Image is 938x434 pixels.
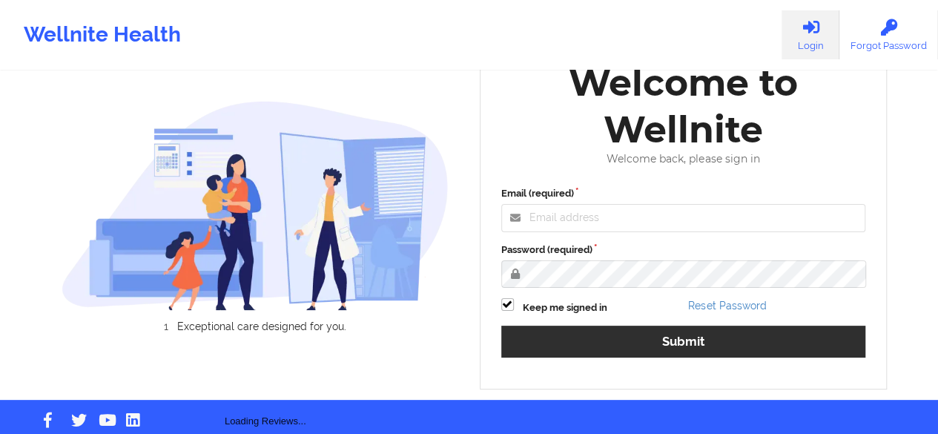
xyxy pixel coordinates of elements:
[491,59,876,153] div: Welcome to Wellnite
[75,320,449,332] li: Exceptional care designed for you.
[62,358,469,429] div: Loading Reviews...
[523,300,607,315] label: Keep me signed in
[501,186,866,201] label: Email (required)
[62,100,449,311] img: wellnite-auth-hero_200.c722682e.png
[688,300,766,312] a: Reset Password
[491,153,876,165] div: Welcome back, please sign in
[501,326,866,358] button: Submit
[501,243,866,257] label: Password (required)
[782,10,839,59] a: Login
[839,10,938,59] a: Forgot Password
[501,204,866,232] input: Email address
